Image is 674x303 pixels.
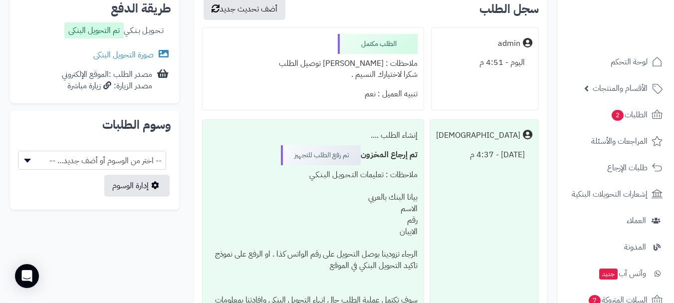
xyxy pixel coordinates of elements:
h3: سجل الطلب [479,3,539,15]
b: تم إرجاع المخزون [361,149,418,161]
div: admin [498,38,520,49]
a: المدونة [563,235,668,259]
span: لوحة التحكم [611,55,648,69]
a: إدارة الوسوم [104,175,170,197]
div: الطلب مكتمل [338,34,418,54]
span: الأقسام والمنتجات [593,81,648,95]
div: [DEMOGRAPHIC_DATA] [436,130,520,141]
div: إنشاء الطلب .... [209,126,418,145]
span: المراجعات والأسئلة [591,134,648,148]
a: لوحة التحكم [563,50,668,74]
img: logo-2.png [606,27,665,48]
span: وآتس آب [598,267,646,281]
div: مصدر الزيارة: زيارة مباشرة [62,80,152,92]
div: [DATE] - 4:37 م [436,145,532,165]
h2: طريقة الدفع [111,2,171,14]
div: تـحـويـل بـنـكـي [64,22,164,41]
a: صورة التحويل البنكى [93,49,171,61]
a: الطلبات2 [563,103,668,127]
a: المراجعات والأسئلة [563,129,668,153]
div: تنبيه العميل : نعم [209,84,418,104]
a: وآتس آبجديد [563,262,668,286]
a: طلبات الإرجاع [563,156,668,180]
div: مصدر الطلب :الموقع الإلكتروني [62,69,152,92]
div: اليوم - 4:51 م [438,53,532,72]
span: إشعارات التحويلات البنكية [572,187,648,201]
div: ملاحظات : [PERSON_NAME] توصيل الطلب شكرا لاختيارك النسيم . [209,54,418,85]
label: تم التحويل البنكى [64,22,124,38]
div: Open Intercom Messenger [15,264,39,288]
span: 2 [612,110,624,121]
span: المدونة [624,240,646,254]
span: الطلبات [611,108,648,122]
span: العملاء [627,214,646,228]
span: جديد [599,269,618,280]
div: تم رفع الطلب للتجهيز [281,145,361,165]
a: إشعارات التحويلات البنكية [563,182,668,206]
h2: وسوم الطلبات [18,119,171,131]
span: -- اختر من الوسوم أو أضف جديد... -- [18,151,166,170]
a: العملاء [563,209,668,233]
span: طلبات الإرجاع [607,161,648,175]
